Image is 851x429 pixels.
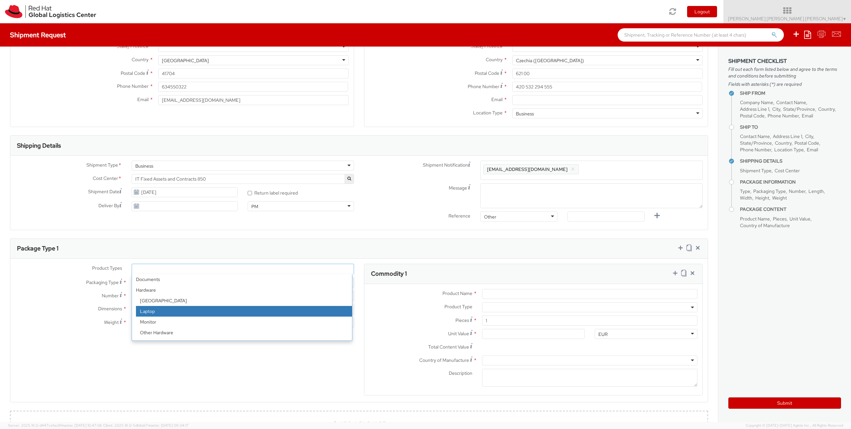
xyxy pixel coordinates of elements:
div: Other [484,214,496,220]
span: Postal Code [740,113,765,119]
h4: Shipment Request [10,31,66,39]
h4: Ship To [740,125,841,130]
span: Pieces [455,317,469,323]
span: Country of Manufacture [740,222,790,228]
span: Length [808,188,824,194]
div: EUR [598,331,608,338]
li: Monitor [136,317,352,327]
span: Contact Name [740,133,770,139]
span: Country [775,140,791,146]
span: Pieces [773,216,787,222]
span: Country [818,106,835,112]
span: Server: 2025.19.0-d447cefac8f [8,423,102,428]
span: Cost Center [93,175,118,183]
span: Country of Manufacture [419,357,469,363]
span: Email [137,96,149,102]
span: master, [DATE] 10:47:06 [61,423,102,428]
span: [PERSON_NAME] [PERSON_NAME] [PERSON_NAME] [728,16,847,22]
span: City [772,106,780,112]
span: Total Content Value [428,344,469,350]
span: Phone Number [768,113,799,119]
span: Postal Code [121,70,145,76]
span: Email [807,147,818,153]
span: Height [755,195,769,201]
li: Laptop [136,306,352,317]
span: Phone Number [117,83,149,89]
span: Shipment Date [88,188,119,195]
span: Message [449,185,467,191]
img: rh-logistics-00dfa346123c4ec078e1.svg [5,5,96,18]
span: Location Type [774,147,804,153]
span: Copyright © [DATE]-[DATE] Agistix Inc., All Rights Reserved [746,423,843,428]
button: Logout [687,6,717,17]
span: Company Name [740,99,773,105]
button: Submit [728,397,841,409]
span: Shipment Notification [423,162,468,169]
span: Description [449,370,472,376]
span: Address Line 1 [773,133,802,139]
span: master, [DATE] 09:34:17 [148,423,188,428]
span: State/Province [740,140,772,146]
span: Contact Name [776,99,806,105]
li: Server [136,338,352,349]
span: Fields with asterisks (*) are required [728,81,841,87]
li: Other Hardware [136,327,352,338]
strong: Hardware [132,285,352,295]
li: Hardware [132,285,352,359]
span: Client: 2025.18.0-5db8ab7 [103,423,188,428]
span: Email [802,113,813,119]
div: Business [135,163,153,169]
span: Cost Center [775,168,800,174]
button: × [571,165,575,173]
span: Width [740,195,752,201]
span: Number [789,188,805,194]
h4: Package Content [740,207,841,212]
span: Dimensions [98,306,122,312]
span: Shipment Type [86,162,118,169]
li: Documents [132,274,352,285]
h3: Commodity 1 [371,270,407,277]
span: [EMAIL_ADDRESS][DOMAIN_NAME] [487,166,567,172]
span: IT Fixed Assets and Contracts 850 [132,174,354,184]
input: Shipment, Tracking or Reference Number (at least 4 chars) [618,28,784,42]
label: Return label required [248,189,299,196]
span: ▼ [843,16,847,22]
h4: Package Information [740,180,841,185]
span: Weight [772,195,787,201]
span: Packaging Type [86,279,119,285]
span: Unit Value [790,216,810,222]
h4: Shipping Details [740,159,841,164]
span: Product Type [444,304,472,310]
span: Postal Code [475,70,499,76]
span: Type [740,188,750,194]
span: Phone Number [468,83,499,89]
span: Country [486,57,503,63]
span: Location Type [473,110,503,116]
span: IT Fixed Assets and Contracts 850 [135,176,350,182]
input: Return label required [248,191,252,195]
h4: Ship From [740,91,841,96]
span: State/Province [783,106,815,112]
div: Czechia ([GEOGRAPHIC_DATA]) [516,57,584,64]
span: Reference [448,213,470,219]
span: Phone Number [740,147,771,153]
span: Weight [104,319,119,325]
span: Packaging Type [753,188,786,194]
div: [GEOGRAPHIC_DATA] [162,57,209,64]
div: PM [251,203,258,210]
span: Unit Value [448,331,469,337]
span: Number [102,293,119,299]
span: Product Name [442,290,472,296]
h3: Package Type 1 [17,245,59,252]
li: [GEOGRAPHIC_DATA] [136,295,352,306]
h3: Shipment Checklist [728,58,841,64]
span: Email [491,96,503,102]
span: Country [132,57,149,63]
span: Product Types [92,265,122,271]
span: City [805,133,813,139]
div: Business [516,110,534,117]
span: Fill out each form listed below and agree to the terms and conditions before submitting [728,66,841,79]
h3: Shipping Details [17,142,61,149]
span: Product Name [740,216,770,222]
span: Shipment Type [740,168,772,174]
